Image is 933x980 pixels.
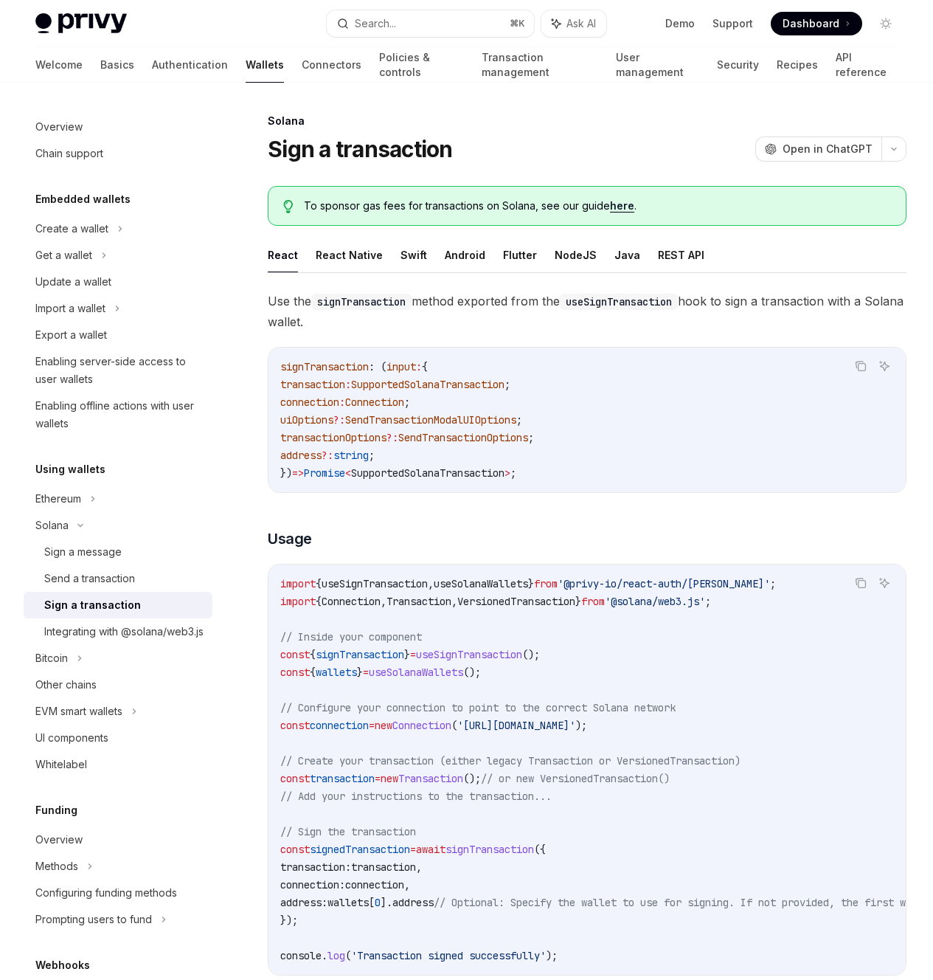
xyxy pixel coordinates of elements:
[24,751,212,778] a: Whitelabel
[481,772,670,785] span: // or new VersionedTransaction()
[333,413,345,427] span: ?:
[345,878,404,891] span: connection
[280,701,676,714] span: // Configure your connection to point to the correct Solana network
[35,729,108,747] div: UI components
[280,914,298,927] span: });
[345,396,404,409] span: Connection
[35,756,87,773] div: Whitelabel
[369,719,375,732] span: =
[35,517,69,534] div: Solana
[770,577,776,590] span: ;
[268,238,298,272] button: React
[875,356,894,376] button: Ask AI
[451,719,457,732] span: (
[705,595,711,608] span: ;
[100,47,134,83] a: Basics
[316,238,383,272] button: React Native
[345,378,351,391] span: :
[280,413,333,427] span: uiOptions
[457,719,575,732] span: '[URL][DOMAIN_NAME]'
[355,15,396,32] div: Search...
[381,595,386,608] span: ,
[416,648,522,661] span: useSignTransaction
[268,528,312,549] span: Usage
[35,118,83,136] div: Overview
[280,577,316,590] span: import
[246,47,284,83] a: Wallets
[369,896,375,909] span: [
[35,353,204,388] div: Enabling server-side access to user wallets
[575,595,581,608] span: }
[410,843,416,856] span: =
[310,648,316,661] span: {
[410,648,416,661] span: =
[558,577,770,590] span: '@privy-io/react-auth/[PERSON_NAME]'
[386,431,398,444] span: ?:
[24,565,212,592] a: Send a transaction
[379,47,464,83] a: Policies & controls
[445,238,485,272] button: Android
[24,592,212,618] a: Sign a transaction
[333,449,369,462] span: string
[717,47,759,83] a: Security
[268,291,906,332] span: Use the method exported from the hook to sign a transaction with a Solana wallet.
[24,322,212,348] a: Export a wallet
[386,595,451,608] span: Transaction
[322,449,333,462] span: ?:
[280,719,310,732] span: const
[304,199,891,213] span: To sponsor gas fees for transactions on Solana, see our guide .
[381,772,398,785] span: new
[345,949,351,962] span: (
[575,719,587,732] span: );
[555,238,597,272] button: NodeJS
[24,114,212,140] a: Overview
[35,956,90,974] h5: Webhooks
[24,725,212,751] a: UI components
[386,360,416,373] span: input
[392,896,434,909] span: address
[35,220,108,238] div: Create a wallet
[369,449,375,462] span: ;
[457,595,575,608] span: VersionedTransaction
[400,238,427,272] button: Swift
[35,13,127,34] img: light logo
[777,47,818,83] a: Recipes
[280,860,351,874] span: transaction:
[836,47,898,83] a: API reference
[35,273,111,291] div: Update a wallet
[35,145,103,162] div: Chain support
[616,47,699,83] a: User management
[24,269,212,295] a: Update a wallet
[503,238,537,272] button: Flutter
[302,47,361,83] a: Connectors
[357,666,363,679] span: }
[534,577,558,590] span: from
[280,595,316,608] span: import
[322,949,327,962] span: .
[280,360,369,373] span: signTransaction
[35,911,152,928] div: Prompting users to fund
[35,460,105,478] h5: Using wallets
[783,16,839,31] span: Dashboard
[463,666,481,679] span: ();
[268,114,906,128] div: Solana
[35,300,105,317] div: Import a wallet
[35,676,97,694] div: Other chains
[316,648,404,661] span: signTransaction
[35,47,83,83] a: Welcome
[280,630,422,643] span: // Inside your component
[345,413,516,427] span: SendTransactionModalUIOptions
[35,397,204,432] div: Enabling offline actions with user wallets
[152,47,228,83] a: Authentication
[280,466,292,480] span: })
[451,595,457,608] span: ,
[280,772,310,785] span: const
[541,10,606,37] button: Ask AI
[35,326,107,344] div: Export a wallet
[510,466,516,480] span: ;
[416,860,422,874] span: ,
[851,356,870,376] button: Copy the contents from the code block
[310,666,316,679] span: {
[280,949,322,962] span: console
[398,772,463,785] span: Transaction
